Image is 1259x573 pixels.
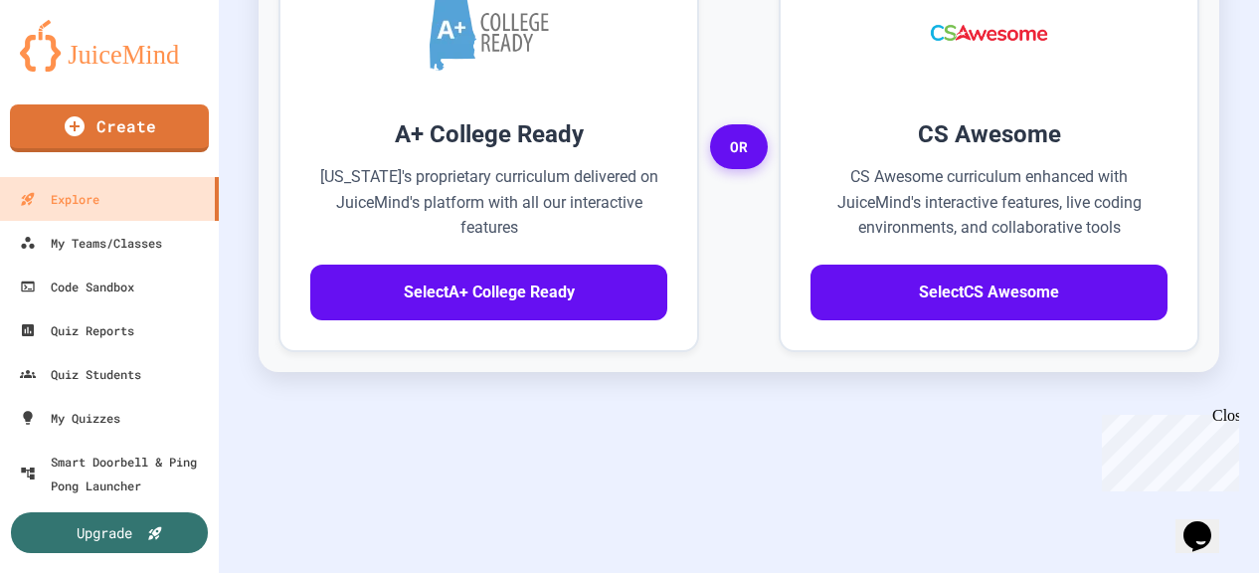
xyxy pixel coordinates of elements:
[20,450,211,497] div: Smart Doorbell & Ping Pong Launcher
[1094,407,1239,491] iframe: chat widget
[1175,493,1239,553] iframe: chat widget
[10,104,209,152] a: Create
[20,20,199,72] img: logo-orange.svg
[310,164,667,241] p: [US_STATE]'s proprietary curriculum delivered on JuiceMind's platform with all our interactive fe...
[8,8,137,126] div: Chat with us now!Close
[310,265,667,320] button: SelectA+ College Ready
[20,406,120,430] div: My Quizzes
[810,164,1168,241] p: CS Awesome curriculum enhanced with JuiceMind's interactive features, live coding environments, a...
[20,362,141,386] div: Quiz Students
[810,116,1168,152] h3: CS Awesome
[20,231,162,255] div: My Teams/Classes
[20,318,134,342] div: Quiz Reports
[710,124,768,170] span: OR
[20,275,134,298] div: Code Sandbox
[77,522,132,543] div: Upgrade
[810,265,1168,320] button: SelectCS Awesome
[310,116,667,152] h3: A+ College Ready
[20,187,99,211] div: Explore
